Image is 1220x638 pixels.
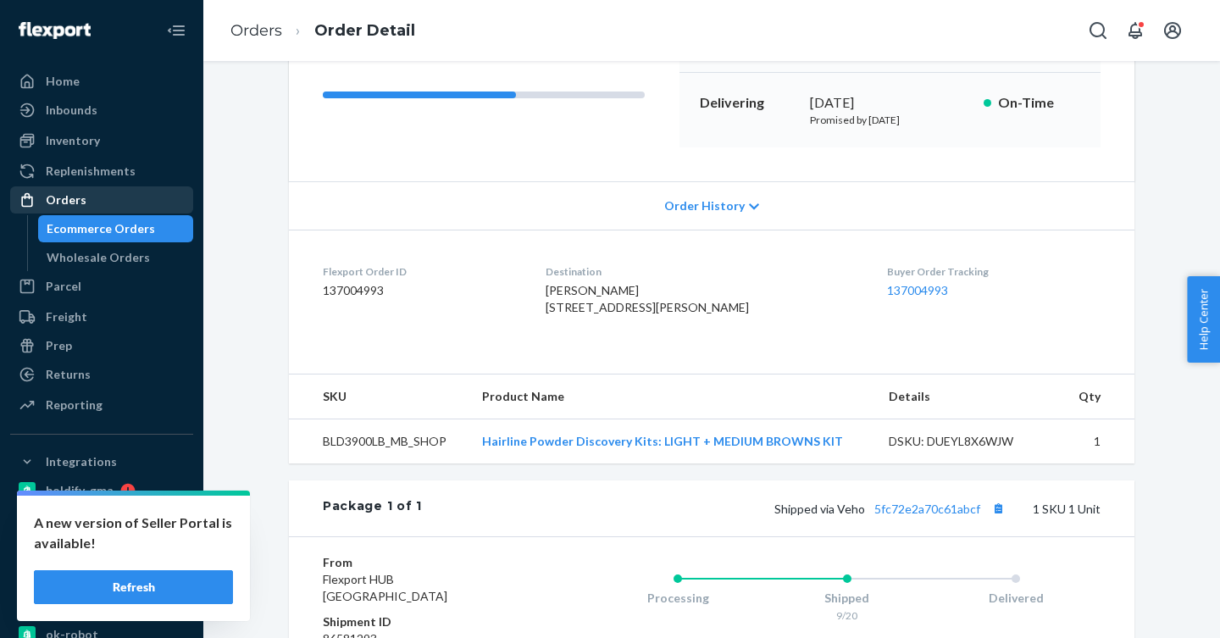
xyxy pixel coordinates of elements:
div: Integrations [46,453,117,470]
img: Flexport logo [19,22,91,39]
span: Flexport HUB [GEOGRAPHIC_DATA] [323,572,447,603]
a: 137004993 [887,283,948,297]
div: Delivered [931,590,1101,607]
div: Home [46,73,80,90]
td: 1 [1062,419,1134,464]
div: Inbounds [46,102,97,119]
button: Open Search Box [1081,14,1115,47]
button: Refresh [34,570,233,604]
span: Shipped via Veho [774,502,1009,516]
td: BLD3900LB_MB_SHOP [289,419,469,464]
button: Copy tracking number [987,497,1009,519]
a: Orders [230,21,282,40]
div: Ecommerce Orders [47,220,155,237]
a: Parcel [10,273,193,300]
div: Orders [46,191,86,208]
button: Close Navigation [159,14,193,47]
a: Reporting [10,391,193,419]
a: Prep [10,332,193,359]
span: Support [36,12,97,27]
ol: breadcrumbs [217,6,429,56]
dd: 137004993 [323,282,518,299]
a: Deliverr API [10,592,193,619]
div: Wholesale Orders [47,249,150,266]
button: Open notifications [1118,14,1152,47]
div: Freight [46,308,87,325]
div: 1 SKU 1 Unit [422,497,1101,519]
a: Wish [10,535,193,562]
a: Orders [10,186,193,214]
a: Amazon [10,563,193,591]
dt: Flexport Order ID [323,264,518,279]
a: Returns [10,361,193,388]
a: brand-hiive [10,506,193,533]
div: 9/20 [762,608,932,623]
th: Qty [1062,374,1134,419]
div: Package 1 of 1 [323,497,422,519]
dt: Buyer Order Tracking [887,264,1101,279]
div: Parcel [46,278,81,295]
div: [DATE] [810,93,970,113]
p: On-Time [998,93,1080,113]
div: Processing [593,590,762,607]
th: SKU [289,374,469,419]
div: boldify-gma [46,482,114,499]
a: Replenishments [10,158,193,185]
a: Order Detail [314,21,415,40]
p: A new version of Seller Portal is available! [34,513,233,553]
p: Delivering [700,93,796,113]
dt: Shipment ID [323,613,525,630]
dt: From [323,554,525,571]
a: Wholesale Orders [38,244,194,271]
div: Prep [46,337,72,354]
div: Reporting [46,397,103,413]
button: Open account menu [1156,14,1189,47]
a: 5fc72e2a70c61abcf [874,502,980,516]
div: Returns [46,366,91,383]
div: Shipped [762,590,932,607]
a: Inbounds [10,97,193,124]
dt: Destination [546,264,861,279]
button: Help Center [1187,276,1220,363]
span: [PERSON_NAME] [STREET_ADDRESS][PERSON_NAME] [546,283,749,314]
a: Hairline Powder Discovery Kits:​ LIGHT + MEDIUM BROWNS KIT [482,434,843,448]
span: Order History [664,197,745,214]
div: Replenishments [46,163,136,180]
div: DSKU: DUEYL8X6WJW [889,433,1048,450]
a: Freight [10,303,193,330]
p: Promised by [DATE] [810,113,970,127]
div: Inventory [46,132,100,149]
a: Home [10,68,193,95]
button: Integrations [10,448,193,475]
th: Details [875,374,1062,419]
a: Inventory [10,127,193,154]
a: boldify-gma [10,477,193,504]
a: Ecommerce Orders [38,215,194,242]
th: Product Name [469,374,876,419]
